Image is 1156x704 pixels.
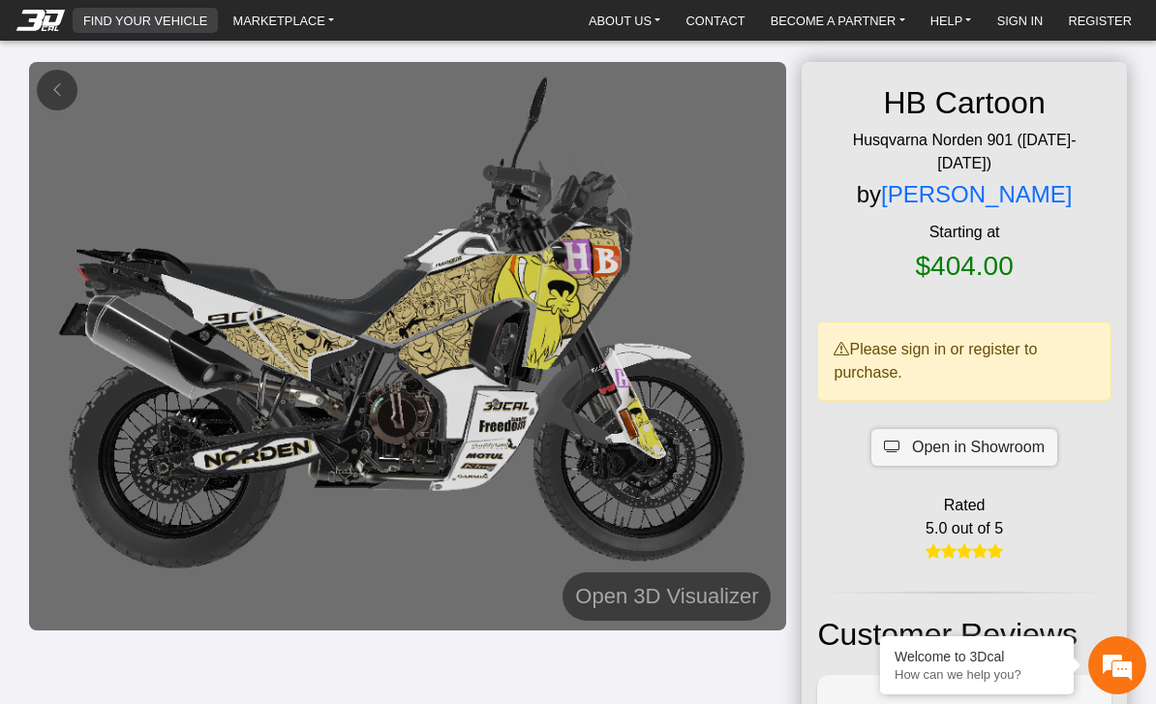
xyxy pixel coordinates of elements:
[817,609,1110,660] h2: Customer Reviews
[10,563,130,576] span: Conversation
[249,529,369,589] div: Articles
[817,129,1110,175] span: Husqvarna Norden 901 ([DATE]-[DATE])
[563,572,771,621] button: Open 3D Visualizer
[29,62,786,630] img: HB Cartoon
[318,10,364,56] div: Minimize live chat window
[130,529,250,589] div: FAQs
[923,8,980,33] a: HELP
[912,436,1045,459] span: Open in Showroom
[112,206,267,390] span: We're online!
[944,494,986,517] span: Rated
[21,100,50,129] div: Navigation go back
[989,8,1051,33] a: SIGN IN
[817,221,1110,244] span: Starting at
[763,8,913,33] a: BECOME A PARTNER
[581,8,668,33] a: ABOUT US
[679,8,753,33] a: CONTACT
[871,429,1057,466] button: Open in Showroom
[926,517,1003,540] span: 5.0 out of 5
[895,649,1059,664] div: Welcome to 3Dcal
[76,8,215,33] a: FIND YOUR VEHICLE
[881,181,1072,207] a: [PERSON_NAME]
[868,77,1061,129] h2: HB Cartoon
[130,102,354,127] div: Chat with us now
[1060,8,1139,33] a: REGISTER
[915,244,1013,289] h2: $404.00
[895,667,1059,682] p: How can we help you?
[575,579,758,614] h5: Open 3D Visualizer
[817,321,1110,401] div: Please sign in or register to purchase.
[857,175,1073,214] h4: by
[226,8,343,33] a: MARKETPLACE
[10,461,369,529] textarea: Type your message and hit 'Enter'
